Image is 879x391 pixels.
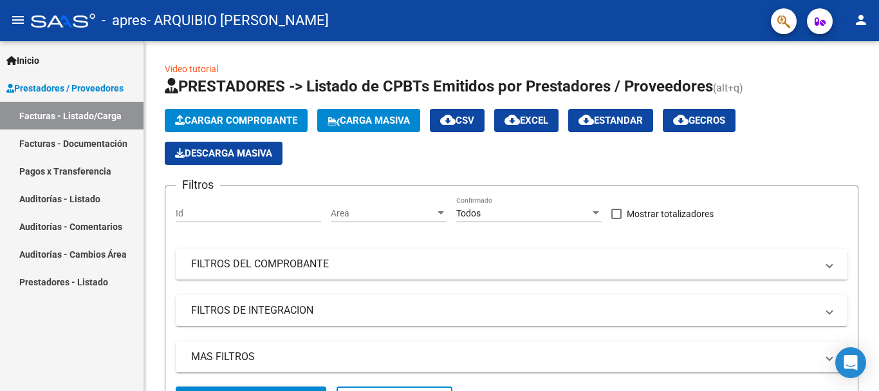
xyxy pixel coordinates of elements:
[191,350,817,364] mat-panel-title: MAS FILTROS
[627,206,714,222] span: Mostrar totalizadores
[175,148,272,159] span: Descarga Masiva
[430,109,485,132] button: CSV
[456,208,481,218] span: Todos
[440,115,474,126] span: CSV
[165,109,308,132] button: Cargar Comprobante
[328,115,410,126] span: Carga Masiva
[578,112,594,128] mat-icon: cloud_download
[504,112,520,128] mat-icon: cloud_download
[176,341,847,372] mat-expansion-panel-header: MAS FILTROS
[673,112,689,128] mat-icon: cloud_download
[165,142,282,165] app-download-masive: Descarga masiva de comprobantes (adjuntos)
[663,109,736,132] button: Gecros
[191,303,817,318] mat-panel-title: FILTROS DE INTEGRACION
[191,257,817,271] mat-panel-title: FILTROS DEL COMPROBANTE
[176,176,220,194] h3: Filtros
[504,115,548,126] span: EXCEL
[6,53,39,68] span: Inicio
[165,64,218,74] a: Video tutorial
[673,115,725,126] span: Gecros
[317,109,420,132] button: Carga Masiva
[10,12,26,28] mat-icon: menu
[6,81,124,95] span: Prestadores / Proveedores
[176,249,847,280] mat-expansion-panel-header: FILTROS DEL COMPROBANTE
[331,208,435,219] span: Area
[165,142,282,165] button: Descarga Masiva
[102,6,147,35] span: - apres
[147,6,329,35] span: - ARQUIBIO [PERSON_NAME]
[440,112,456,128] mat-icon: cloud_download
[853,12,869,28] mat-icon: person
[165,77,713,95] span: PRESTADORES -> Listado de CPBTs Emitidos por Prestadores / Proveedores
[578,115,643,126] span: Estandar
[176,295,847,326] mat-expansion-panel-header: FILTROS DE INTEGRACION
[835,347,866,378] div: Open Intercom Messenger
[175,115,297,126] span: Cargar Comprobante
[494,109,559,132] button: EXCEL
[568,109,653,132] button: Estandar
[713,82,743,94] span: (alt+q)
